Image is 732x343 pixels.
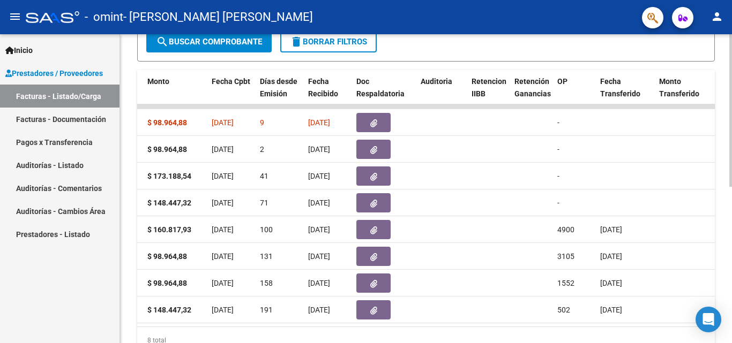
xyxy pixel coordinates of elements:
span: 1552 [557,279,574,287]
span: [DATE] [600,252,622,261]
span: [DATE] [308,172,330,180]
strong: $ 98.964,88 [147,145,187,154]
span: - [557,172,559,180]
mat-icon: person [711,10,723,23]
datatable-header-cell: OP [553,70,596,117]
mat-icon: delete [290,35,303,48]
strong: $ 148.447,32 [147,199,191,207]
span: Retención Ganancias [514,77,551,98]
button: Buscar Comprobante [146,31,272,52]
span: Días desde Emisión [260,77,297,98]
span: [DATE] [308,252,330,261]
strong: $ 160.817,93 [147,225,191,234]
span: [DATE] [212,279,234,287]
strong: $ 98.964,88 [147,279,187,287]
datatable-header-cell: Fecha Transferido [596,70,655,117]
datatable-header-cell: Fecha Recibido [304,70,352,117]
span: - [PERSON_NAME] [PERSON_NAME] [123,5,313,29]
span: Auditoria [421,77,452,86]
span: Prestadores / Proveedores [5,67,103,79]
strong: $ 98.964,88 [147,118,187,127]
datatable-header-cell: Fecha Cpbt [207,70,256,117]
span: - [557,199,559,207]
span: [DATE] [308,118,330,127]
span: [DATE] [212,252,234,261]
span: [DATE] [212,145,234,154]
span: [DATE] [212,199,234,207]
span: 158 [260,279,273,287]
datatable-header-cell: Monto [143,70,207,117]
div: Open Intercom Messenger [696,307,721,332]
span: Fecha Cpbt [212,77,250,86]
span: Retencion IIBB [472,77,506,98]
strong: $ 98.964,88 [147,252,187,261]
span: [DATE] [212,172,234,180]
span: [DATE] [600,225,622,234]
span: 100 [260,225,273,234]
span: 71 [260,199,268,207]
span: - [557,118,559,127]
span: Doc Respaldatoria [356,77,405,98]
span: 3105 [557,252,574,261]
span: 191 [260,306,273,314]
span: Buscar Comprobante [156,37,262,47]
mat-icon: search [156,35,169,48]
span: [DATE] [308,306,330,314]
span: Monto [147,77,169,86]
span: 41 [260,172,268,180]
span: Monto Transferido [659,77,699,98]
strong: $ 173.188,54 [147,172,191,180]
span: [DATE] [308,225,330,234]
span: [DATE] [212,306,234,314]
span: Fecha Recibido [308,77,338,98]
datatable-header-cell: Retención Ganancias [510,70,553,117]
span: [DATE] [308,199,330,207]
datatable-header-cell: Días desde Emisión [256,70,304,117]
span: 131 [260,252,273,261]
datatable-header-cell: Monto Transferido [655,70,714,117]
span: - omint [85,5,123,29]
span: Fecha Transferido [600,77,640,98]
button: Borrar Filtros [280,31,377,52]
datatable-header-cell: Auditoria [416,70,467,117]
span: - [557,145,559,154]
span: OP [557,77,567,86]
span: 9 [260,118,264,127]
span: [DATE] [308,279,330,287]
datatable-header-cell: Doc Respaldatoria [352,70,416,117]
span: [DATE] [212,225,234,234]
span: 2 [260,145,264,154]
span: [DATE] [600,279,622,287]
span: [DATE] [212,118,234,127]
mat-icon: menu [9,10,21,23]
span: 502 [557,306,570,314]
span: [DATE] [600,306,622,314]
span: Borrar Filtros [290,37,367,47]
span: Inicio [5,44,33,56]
strong: $ 148.447,32 [147,306,191,314]
span: 4900 [557,225,574,234]
span: [DATE] [308,145,330,154]
datatable-header-cell: Retencion IIBB [467,70,510,117]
